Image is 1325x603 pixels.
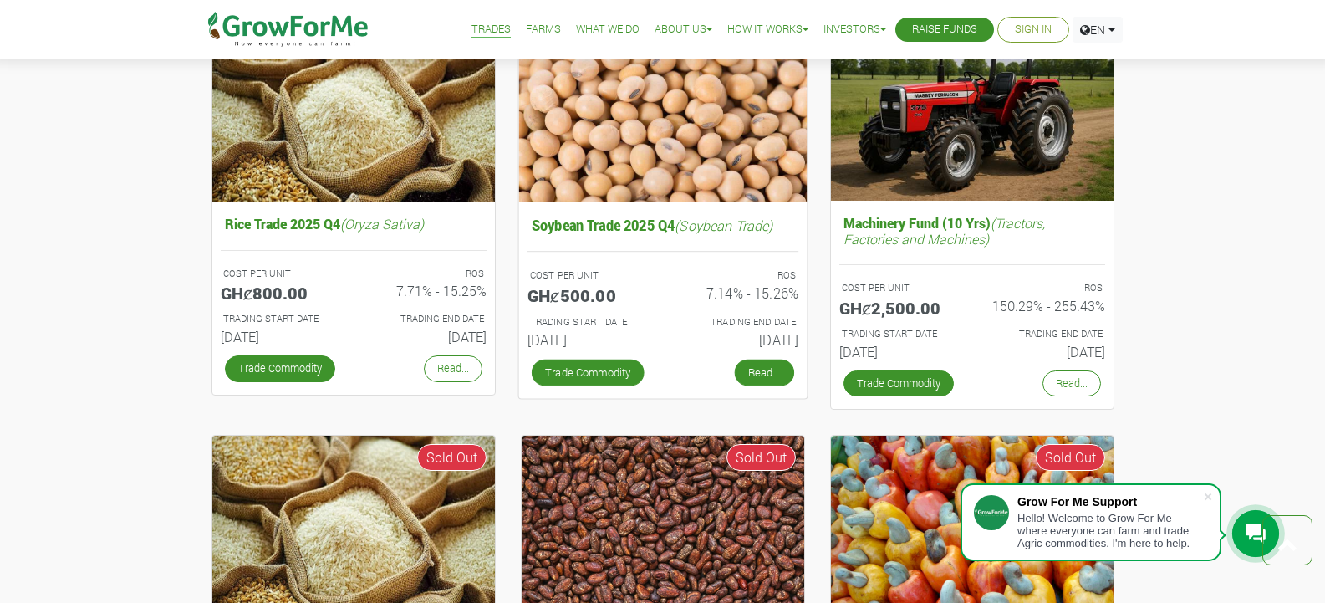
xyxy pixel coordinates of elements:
[417,444,487,471] span: Sold Out
[527,284,650,304] h5: GHȼ500.00
[1015,21,1052,38] a: Sign In
[221,212,487,236] h5: Rice Trade 2025 Q4
[678,314,796,329] p: Estimated Trading End Date
[839,211,1105,366] a: Machinery Fund (10 Yrs)(Tractors, Factories and Machines) COST PER UNIT GHȼ2,500.00 ROS 150.29% -...
[527,331,650,348] h6: [DATE]
[734,359,793,386] a: Read...
[529,314,647,329] p: Estimated Trading Start Date
[987,327,1103,341] p: Estimated Trading End Date
[366,283,487,299] h6: 7.71% - 15.25%
[839,298,960,318] h5: GHȼ2,500.00
[212,13,495,202] img: growforme image
[527,212,798,355] a: Soybean Trade 2025 Q4(Soybean Trade) COST PER UNIT GHȼ500.00 ROS 7.14% - 15.26% TRADING START DAT...
[675,216,772,233] i: (Soybean Trade)
[221,212,487,351] a: Rice Trade 2025 Q4(Oryza Sativa) COST PER UNIT GHȼ800.00 ROS 7.71% - 15.25% TRADING START DATE [D...
[842,281,957,295] p: COST PER UNIT
[987,281,1103,295] p: ROS
[839,211,1105,251] h5: Machinery Fund (10 Yrs)
[1073,17,1123,43] a: EN
[823,21,886,38] a: Investors
[424,355,482,381] a: Read...
[366,329,487,345] h6: [DATE]
[223,312,339,326] p: Estimated Trading Start Date
[843,214,1045,248] i: (Tractors, Factories and Machines)
[527,212,798,238] h5: Soybean Trade 2025 Q4
[576,21,640,38] a: What We Do
[1017,512,1203,549] div: Hello! Welcome to Grow For Me where everyone can farm and trade Agric commodities. I'm here to help.
[726,444,796,471] span: Sold Out
[529,268,647,282] p: COST PER UNIT
[839,344,960,360] h6: [DATE]
[369,312,484,326] p: Estimated Trading End Date
[842,327,957,341] p: Estimated Trading Start Date
[985,344,1105,360] h6: [DATE]
[221,329,341,345] h6: [DATE]
[471,21,511,38] a: Trades
[675,331,798,348] h6: [DATE]
[223,267,339,281] p: COST PER UNIT
[340,215,424,233] i: (Oryza Sativa)
[675,284,798,301] h6: 7.14% - 15.26%
[1017,495,1203,508] div: Grow For Me Support
[526,21,561,38] a: Farms
[985,298,1105,314] h6: 150.29% - 255.43%
[518,8,807,202] img: growforme image
[843,370,954,396] a: Trade Commodity
[655,21,712,38] a: About Us
[225,355,335,381] a: Trade Commodity
[221,283,341,303] h5: GHȼ800.00
[531,359,644,386] a: Trade Commodity
[1036,444,1105,471] span: Sold Out
[1042,370,1101,396] a: Read...
[727,21,808,38] a: How it Works
[912,21,977,38] a: Raise Funds
[831,13,1114,201] img: growforme image
[678,268,796,282] p: ROS
[369,267,484,281] p: ROS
